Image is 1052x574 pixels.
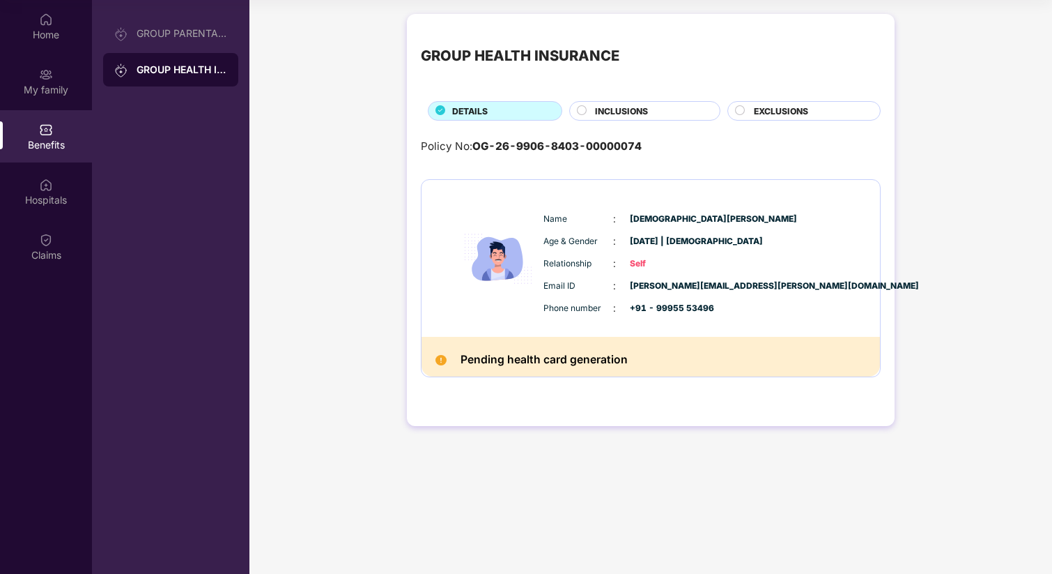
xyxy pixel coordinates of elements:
div: GROUP HEALTH INSURANCE [421,45,619,67]
span: Phone number [543,302,613,315]
span: EXCLUSIONS [754,105,808,118]
img: svg+xml;base64,PHN2ZyB3aWR0aD0iMjAiIGhlaWdodD0iMjAiIHZpZXdCb3g9IjAgMCAyMCAyMCIgZmlsbD0ibm9uZSIgeG... [114,27,128,41]
span: DETAILS [452,105,488,118]
span: [DATE] | [DEMOGRAPHIC_DATA] [630,235,699,248]
span: [PERSON_NAME][EMAIL_ADDRESS][PERSON_NAME][DOMAIN_NAME] [630,280,699,293]
img: svg+xml;base64,PHN2ZyBpZD0iSG9zcGl0YWxzIiB4bWxucz0iaHR0cDovL3d3dy53My5vcmcvMjAwMC9zdmciIHdpZHRoPS... [39,178,53,192]
span: INCLUSIONS [595,105,648,118]
span: Self [630,257,699,271]
span: : [613,301,616,316]
img: svg+xml;base64,PHN2ZyB3aWR0aD0iMjAiIGhlaWdodD0iMjAiIHZpZXdCb3g9IjAgMCAyMCAyMCIgZmlsbD0ibm9uZSIgeG... [114,63,128,77]
span: : [613,234,616,249]
span: : [613,256,616,271]
span: : [613,278,616,294]
span: +91 - 99955 53496 [630,302,699,315]
span: Name [543,213,613,226]
div: GROUP HEALTH INSURANCE [137,63,227,77]
img: svg+xml;base64,PHN2ZyBpZD0iQ2xhaW0iIHhtbG5zPSJodHRwOi8vd3d3LnczLm9yZy8yMDAwL3N2ZyIgd2lkdGg9IjIwIi... [39,233,53,247]
span: [DEMOGRAPHIC_DATA][PERSON_NAME] [630,213,699,226]
span: OG-26-9906-8403-00000074 [472,139,642,153]
img: Pending [435,355,447,366]
h2: Pending health card generation [461,351,628,370]
span: : [613,211,616,227]
span: Relationship [543,257,613,271]
span: Email ID [543,280,613,293]
span: Age & Gender [543,235,613,248]
div: Policy No: [421,138,642,155]
img: svg+xml;base64,PHN2ZyBpZD0iQmVuZWZpdHMiIHhtbG5zPSJodHRwOi8vd3d3LnczLm9yZy8yMDAwL3N2ZyIgd2lkdGg9Ij... [39,123,53,137]
img: svg+xml;base64,PHN2ZyBpZD0iSG9tZSIgeG1sbnM9Imh0dHA6Ly93d3cudzMub3JnLzIwMDAvc3ZnIiB3aWR0aD0iMjAiIG... [39,13,53,27]
img: icon [456,197,540,320]
div: GROUP PARENTAL POLICY [137,28,227,39]
img: svg+xml;base64,PHN2ZyB3aWR0aD0iMjAiIGhlaWdodD0iMjAiIHZpZXdCb3g9IjAgMCAyMCAyMCIgZmlsbD0ibm9uZSIgeG... [39,68,53,82]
